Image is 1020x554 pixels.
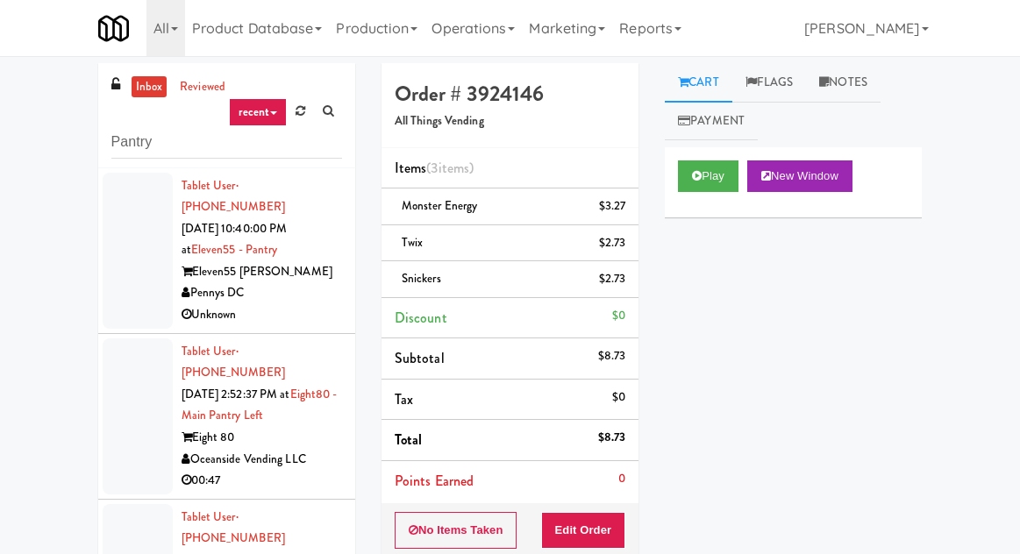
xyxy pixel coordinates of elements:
[182,282,342,304] div: Pennys DC
[395,389,413,409] span: Tax
[395,82,625,105] h4: Order # 3924146
[599,268,626,290] div: $2.73
[182,449,342,471] div: Oceanside Vending LLC
[747,160,852,192] button: New Window
[395,348,445,368] span: Subtotal
[598,345,626,367] div: $8.73
[541,512,626,549] button: Edit Order
[665,102,758,141] a: Payment
[395,308,447,328] span: Discount
[665,63,732,103] a: Cart
[182,304,342,326] div: Unknown
[98,13,129,44] img: Micromart
[402,197,477,214] span: Monster Energy
[612,305,625,327] div: $0
[175,76,230,98] a: reviewed
[395,471,474,491] span: Points Earned
[402,270,441,287] span: Snickers
[732,63,807,103] a: Flags
[402,234,423,251] span: Twix
[678,160,738,192] button: Play
[182,343,285,381] a: Tablet User· [PHONE_NUMBER]
[395,115,625,128] h5: All Things Vending
[182,261,342,283] div: Eleven55 [PERSON_NAME]
[182,177,285,216] a: Tablet User· [PHONE_NUMBER]
[111,126,342,159] input: Search vision orders
[98,334,355,500] li: Tablet User· [PHONE_NUMBER][DATE] 2:52:37 PM atEight80 - Main Pantry LeftEight 80Oceanside Vendin...
[439,158,470,178] ng-pluralize: items
[806,63,881,103] a: Notes
[599,195,626,217] div: $3.27
[618,468,625,490] div: 0
[182,220,288,259] span: [DATE] 10:40:00 PM at
[426,158,474,178] span: (3 )
[182,508,285,547] a: Tablet User· [PHONE_NUMBER]
[191,241,278,258] a: Eleven55 - Pantry
[98,168,355,334] li: Tablet User· [PHONE_NUMBER][DATE] 10:40:00 PM atEleven55 - PantryEleven55 [PERSON_NAME]Pennys DCU...
[229,98,287,126] a: recent
[598,427,626,449] div: $8.73
[182,386,290,402] span: [DATE] 2:52:37 PM at
[132,76,168,98] a: inbox
[395,430,423,450] span: Total
[395,158,474,178] span: Items
[599,232,626,254] div: $2.73
[182,427,342,449] div: Eight 80
[612,387,625,408] div: $0
[182,470,342,492] div: 00:47
[395,512,517,549] button: No Items Taken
